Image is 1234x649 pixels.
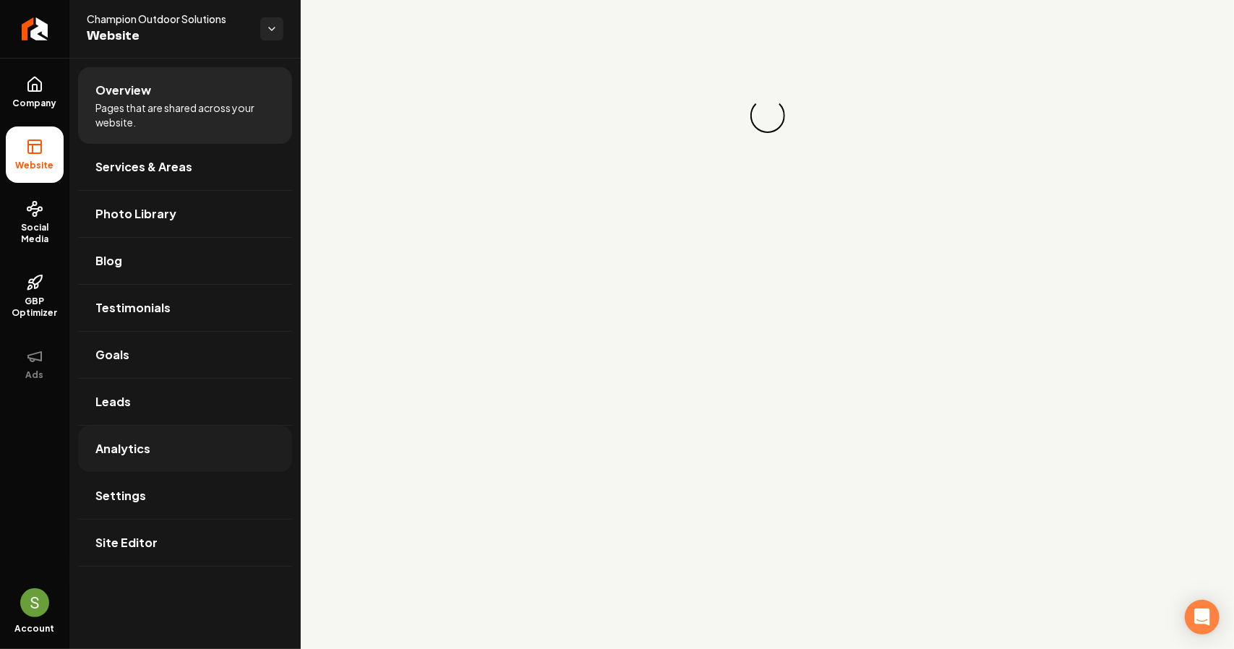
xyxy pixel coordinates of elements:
span: Settings [95,487,146,504]
button: Open user button [20,588,49,617]
span: Services & Areas [95,158,192,176]
button: Ads [6,336,64,392]
div: Loading [745,94,789,137]
span: Blog [95,252,122,270]
a: Leads [78,379,292,425]
div: Open Intercom Messenger [1185,600,1220,635]
span: Analytics [95,440,150,457]
span: Champion Outdoor Solutions [87,12,249,26]
img: Sales Champion [20,588,49,617]
span: Account [15,623,55,635]
span: Photo Library [95,205,176,223]
a: Social Media [6,189,64,257]
a: Site Editor [78,520,292,566]
span: Site Editor [95,534,158,551]
a: Goals [78,332,292,378]
span: Goals [95,346,129,364]
span: Website [87,26,249,46]
span: Leads [95,393,131,411]
span: Pages that are shared across your website. [95,100,275,129]
span: Testimonials [95,299,171,317]
span: Overview [95,82,151,99]
span: Company [7,98,63,109]
a: GBP Optimizer [6,262,64,330]
a: Company [6,64,64,121]
span: Website [10,160,60,171]
span: Social Media [6,222,64,245]
img: Rebolt Logo [22,17,48,40]
span: Ads [20,369,50,381]
a: Settings [78,473,292,519]
a: Blog [78,238,292,284]
span: GBP Optimizer [6,296,64,319]
a: Services & Areas [78,144,292,190]
a: Testimonials [78,285,292,331]
a: Analytics [78,426,292,472]
a: Photo Library [78,191,292,237]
